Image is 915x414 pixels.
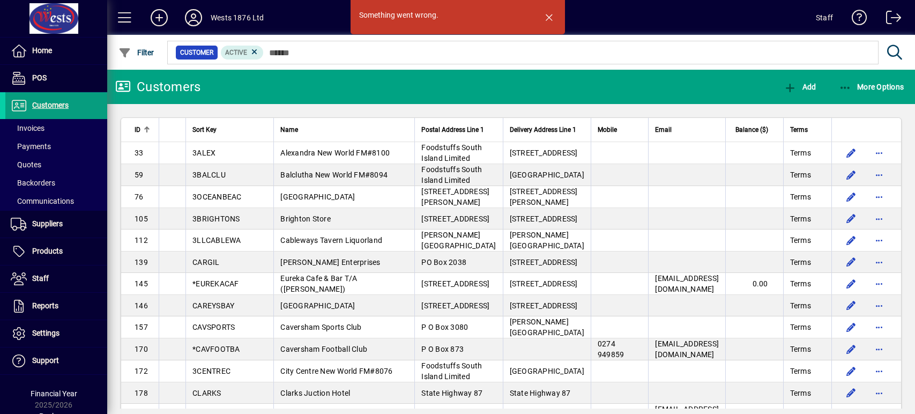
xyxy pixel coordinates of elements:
[790,169,811,180] span: Terms
[32,73,47,82] span: POS
[421,345,464,353] span: P O Box 873
[598,124,642,136] div: Mobile
[5,238,107,265] a: Products
[5,174,107,192] a: Backorders
[5,156,107,174] a: Quotes
[180,47,213,58] span: Customer
[839,83,904,91] span: More Options
[32,301,58,310] span: Reports
[32,247,63,255] span: Products
[192,193,242,201] span: 3OCEANBEAC
[871,297,888,314] button: More options
[790,344,811,354] span: Terms
[843,254,860,271] button: Edit
[871,254,888,271] button: More options
[510,367,584,375] span: [GEOGRAPHIC_DATA]
[871,210,888,227] button: More options
[878,2,902,37] a: Logout
[598,339,624,359] span: 0274 949859
[135,258,148,267] span: 139
[421,231,496,250] span: [PERSON_NAME][GEOGRAPHIC_DATA]
[5,192,107,210] a: Communications
[5,320,107,347] a: Settings
[790,366,811,376] span: Terms
[142,8,176,27] button: Add
[510,215,578,223] span: [STREET_ADDRESS]
[790,388,811,398] span: Terms
[735,124,768,136] span: Balance ($)
[843,297,860,314] button: Edit
[32,219,63,228] span: Suppliers
[192,345,240,353] span: *CAVFOOTBA
[790,191,811,202] span: Terms
[790,213,811,224] span: Terms
[192,301,234,310] span: CAREYSBAY
[135,124,152,136] div: ID
[836,77,907,97] button: More Options
[192,171,226,179] span: 3BALCLU
[421,361,482,381] span: Foodstuffs South Island Limited
[118,48,154,57] span: Filter
[5,65,107,92] a: POS
[192,149,215,157] span: 3ALEX
[5,265,107,292] a: Staff
[280,345,367,353] span: Caversham Football Club
[5,293,107,320] a: Reports
[510,124,576,136] span: Delivery Address Line 1
[421,215,489,223] span: [STREET_ADDRESS]
[11,160,41,169] span: Quotes
[655,124,672,136] span: Email
[510,187,578,206] span: [STREET_ADDRESS][PERSON_NAME]
[280,236,382,245] span: Cableways Tavern Liquorland
[421,124,484,136] span: Postal Address Line 1
[192,124,217,136] span: Sort Key
[135,367,148,375] span: 172
[135,345,148,353] span: 170
[843,385,860,402] button: Edit
[510,149,578,157] span: [STREET_ADDRESS]
[135,193,144,201] span: 76
[790,278,811,289] span: Terms
[510,231,584,250] span: [PERSON_NAME][GEOGRAPHIC_DATA]
[280,389,350,397] span: Clarks Juction Hotel
[221,46,264,60] mat-chip: Activation Status: Active
[32,356,59,365] span: Support
[280,171,388,179] span: Balclutha New World FM#8094
[790,322,811,332] span: Terms
[421,301,489,310] span: [STREET_ADDRESS]
[135,149,144,157] span: 33
[11,142,51,151] span: Payments
[871,275,888,292] button: More options
[790,257,811,268] span: Terms
[421,187,489,206] span: [STREET_ADDRESS][PERSON_NAME]
[843,188,860,205] button: Edit
[790,300,811,311] span: Terms
[280,258,380,267] span: [PERSON_NAME] Enterprises
[510,317,584,337] span: [PERSON_NAME][GEOGRAPHIC_DATA]
[116,43,157,62] button: Filter
[844,2,867,37] a: Knowledge Base
[871,385,888,402] button: More options
[510,301,578,310] span: [STREET_ADDRESS]
[280,323,361,331] span: Caversham Sports Club
[510,258,578,267] span: [STREET_ADDRESS]
[790,235,811,246] span: Terms
[843,166,860,183] button: Edit
[135,236,148,245] span: 112
[280,215,331,223] span: Brighton Store
[31,389,77,398] span: Financial Year
[115,78,200,95] div: Customers
[280,124,408,136] div: Name
[135,124,140,136] span: ID
[211,9,264,26] div: Wests 1876 Ltd
[510,279,578,288] span: [STREET_ADDRESS]
[32,274,49,283] span: Staff
[421,258,466,267] span: PO Box 2038
[192,323,235,331] span: CAVSPORTS
[5,137,107,156] a: Payments
[510,171,584,179] span: [GEOGRAPHIC_DATA]
[280,193,355,201] span: [GEOGRAPHIC_DATA]
[871,341,888,358] button: More options
[421,323,468,331] span: P O Box 3080
[784,83,816,91] span: Add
